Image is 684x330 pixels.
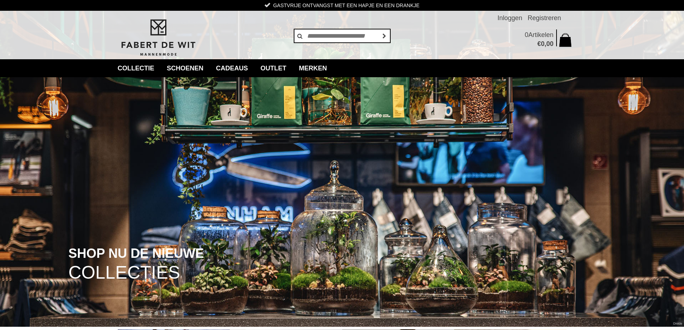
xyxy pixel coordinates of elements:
a: Registreren [527,11,561,25]
a: Schoenen [162,59,209,77]
a: collectie [112,59,160,77]
img: Fabert de Wit [118,18,199,57]
a: Outlet [255,59,292,77]
span: Artikelen [528,31,553,38]
span: € [537,40,541,47]
a: Divide [673,319,682,328]
a: Cadeaus [211,59,253,77]
a: Inloggen [497,11,522,25]
span: 00 [546,40,553,47]
span: COLLECTIES [69,264,180,282]
span: 0 [525,31,528,38]
span: 0 [541,40,544,47]
span: , [544,40,546,47]
a: Merken [294,59,332,77]
span: SHOP NU DE NIEUWE [69,247,204,260]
